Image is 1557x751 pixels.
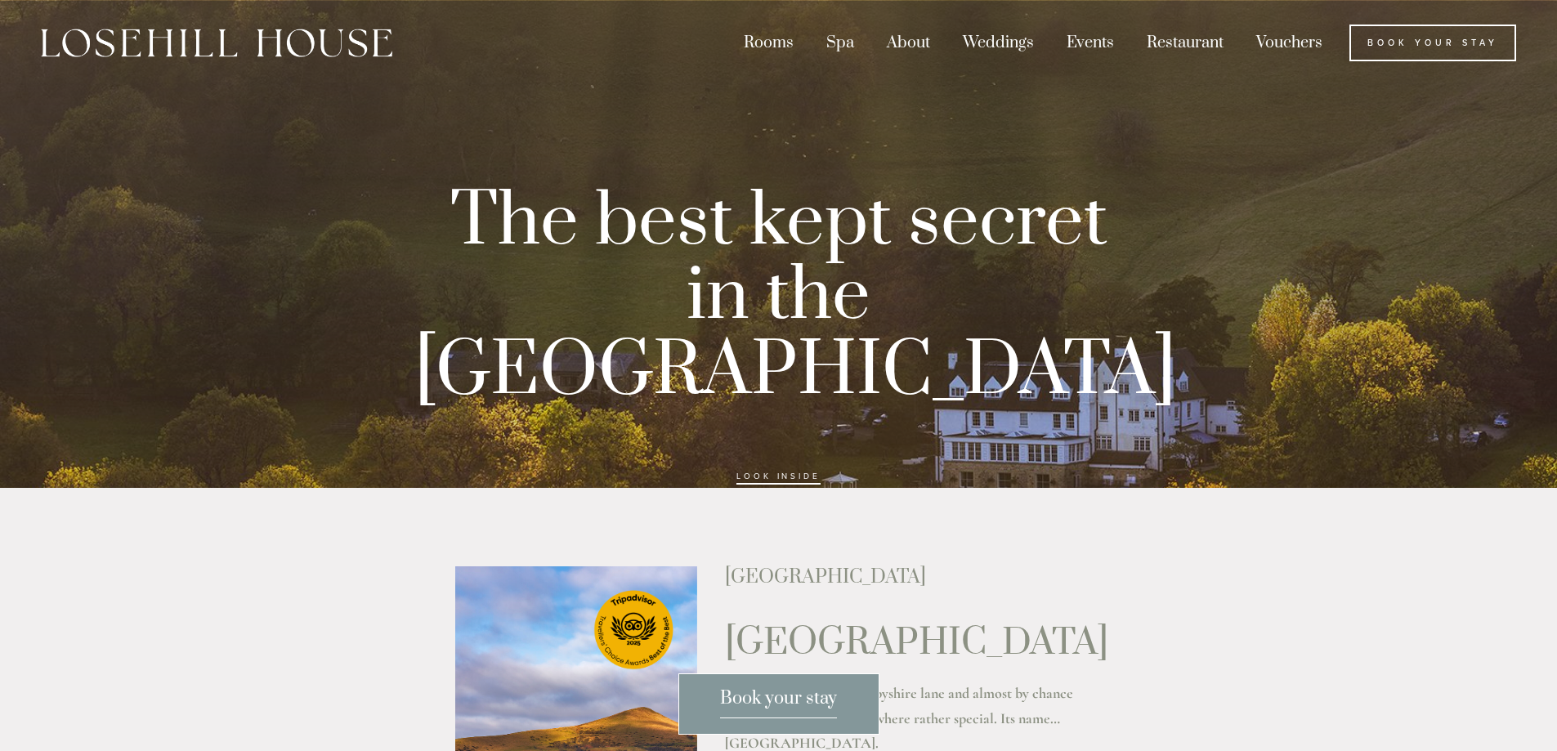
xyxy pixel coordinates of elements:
div: About [872,25,945,61]
h1: [GEOGRAPHIC_DATA] [725,623,1102,664]
div: Events [1052,25,1129,61]
a: Book your stay [678,673,879,735]
strong: The best kept secret in the [GEOGRAPHIC_DATA] [414,177,1176,418]
a: Book Your Stay [1349,25,1516,61]
a: Vouchers [1242,25,1337,61]
div: Restaurant [1132,25,1238,61]
div: Weddings [948,25,1049,61]
img: Losehill House [41,29,392,57]
a: look inside [736,472,821,485]
div: Spa [812,25,869,61]
span: Book your stay [720,687,837,718]
div: Rooms [729,25,808,61]
h2: [GEOGRAPHIC_DATA] [725,566,1102,588]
